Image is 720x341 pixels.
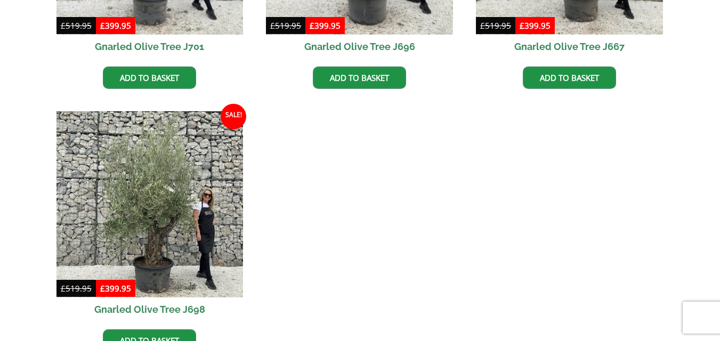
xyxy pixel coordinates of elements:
[103,66,196,89] a: Add to basket: “Gnarled Olive Tree J701”
[476,35,663,59] h2: Gnarled Olive Tree J667
[270,20,275,31] span: £
[61,283,66,294] span: £
[61,20,66,31] span: £
[313,66,406,89] a: Add to basket: “Gnarled Olive Tree J696”
[310,20,314,31] span: £
[100,20,131,31] bdi: 399.95
[56,35,244,59] h2: Gnarled Olive Tree J701
[100,283,105,294] span: £
[56,111,244,298] img: Gnarled Olive Tree J698
[520,20,551,31] bdi: 399.95
[56,297,244,321] h2: Gnarled Olive Tree J698
[270,20,301,31] bdi: 519.95
[100,283,131,294] bdi: 399.95
[221,104,246,129] span: Sale!
[100,20,105,31] span: £
[310,20,341,31] bdi: 399.95
[56,111,244,322] a: Sale! Gnarled Olive Tree J698
[61,283,92,294] bdi: 519.95
[523,66,616,89] a: Add to basket: “Gnarled Olive Tree J667”
[266,35,453,59] h2: Gnarled Olive Tree J696
[61,20,92,31] bdi: 519.95
[480,20,511,31] bdi: 519.95
[480,20,485,31] span: £
[520,20,524,31] span: £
